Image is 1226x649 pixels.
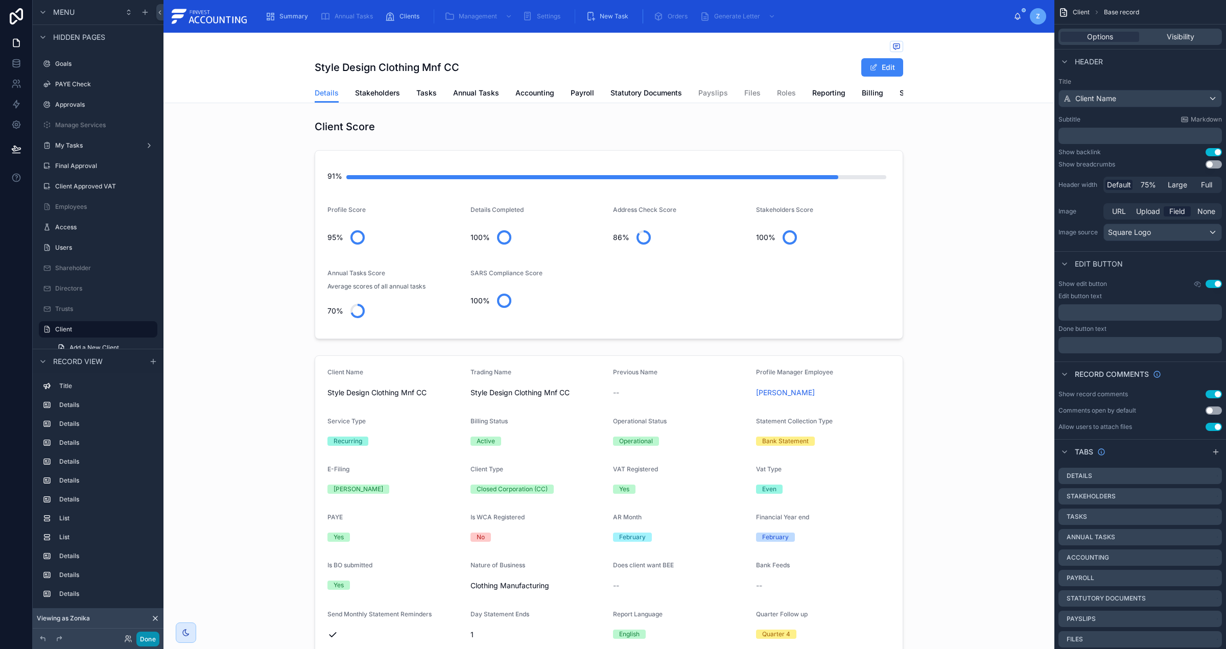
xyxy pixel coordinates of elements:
[1058,148,1101,156] div: Show backlink
[55,325,151,333] label: Client
[59,439,153,447] label: Details
[1201,180,1212,190] span: Full
[1191,115,1222,124] span: Markdown
[1067,513,1087,521] label: Tasks
[262,7,315,26] a: Summary
[39,199,157,215] a: Employees
[1058,292,1102,300] label: Edit button text
[1197,206,1215,217] span: None
[1075,93,1116,104] span: Client Name
[39,219,157,235] a: Access
[172,8,249,25] img: App logo
[416,88,437,98] span: Tasks
[1168,180,1187,190] span: Large
[1058,304,1222,321] div: scrollable content
[1112,206,1126,217] span: URL
[33,373,163,612] div: scrollable content
[55,101,155,109] label: Approvals
[39,260,157,276] a: Shareholder
[315,88,339,98] span: Details
[39,321,157,338] a: Client
[1067,554,1109,562] label: Accounting
[59,401,153,409] label: Details
[59,420,153,428] label: Details
[1075,447,1093,457] span: Tabs
[136,632,159,646] button: Done
[317,7,380,26] a: Annual Tasks
[1136,206,1160,217] span: Upload
[520,7,568,26] a: Settings
[39,97,157,113] a: Approvals
[697,7,781,26] a: Generate Letter
[59,552,153,560] label: Details
[1075,259,1123,269] span: Edit button
[1103,224,1222,241] button: Square Logo
[55,264,155,272] label: Shareholder
[39,158,157,174] a: Final Approval
[777,88,796,98] span: Roles
[51,340,157,356] a: Add a New Client
[55,182,155,190] label: Client Approved VAT
[698,84,728,104] a: Payslips
[1075,369,1149,379] span: Record comments
[1141,180,1156,190] span: 75%
[59,458,153,466] label: Details
[1058,228,1099,236] label: Image source
[55,305,155,313] label: Trusts
[257,5,1013,28] div: scrollable content
[1073,8,1090,16] span: Client
[571,84,594,104] a: Payroll
[55,162,155,170] label: Final Approval
[55,80,155,88] label: PAYE Check
[1058,423,1132,431] div: Allow users to attach files
[1067,533,1115,541] label: Annual Tasks
[59,571,153,579] label: Details
[668,12,688,20] span: Orders
[1167,32,1194,42] span: Visibility
[53,356,103,367] span: Record view
[55,284,155,293] label: Directors
[812,84,845,104] a: Reporting
[1058,181,1099,189] label: Header width
[1058,207,1099,215] label: Image
[1058,337,1222,353] div: scrollable content
[1058,128,1222,144] div: scrollable content
[610,84,682,104] a: Statutory Documents
[900,88,928,98] span: Settings
[1058,390,1128,398] div: Show record comments
[744,84,761,104] a: Files
[777,84,796,104] a: Roles
[59,533,153,541] label: List
[355,88,400,98] span: Stakeholders
[1181,115,1222,124] a: Markdown
[315,84,339,103] a: Details
[55,141,141,150] label: My Tasks
[900,84,928,104] a: Settings
[39,137,157,154] a: My Tasks
[1058,90,1222,107] button: Client Name
[812,88,845,98] span: Reporting
[69,344,119,352] span: Add a New Client
[1058,160,1115,169] div: Show breadcrumbs
[1067,492,1116,500] label: Stakeholders
[39,178,157,195] a: Client Approved VAT
[537,12,560,20] span: Settings
[59,514,153,522] label: List
[650,7,695,26] a: Orders
[59,495,153,503] label: Details
[1087,32,1113,42] span: Options
[1104,8,1139,16] span: Base record
[1075,57,1103,67] span: Header
[59,382,153,390] label: Title
[1067,615,1096,623] label: Payslips
[335,12,373,20] span: Annual Tasks
[441,7,517,26] a: Management
[355,84,400,104] a: Stakeholders
[515,88,554,98] span: Accounting
[1058,325,1106,333] label: Done button text
[1108,227,1151,237] span: Square Logo
[600,12,628,20] span: New Task
[1058,406,1136,415] div: Comments open by default
[1058,280,1107,288] label: Show edit button
[59,476,153,485] label: Details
